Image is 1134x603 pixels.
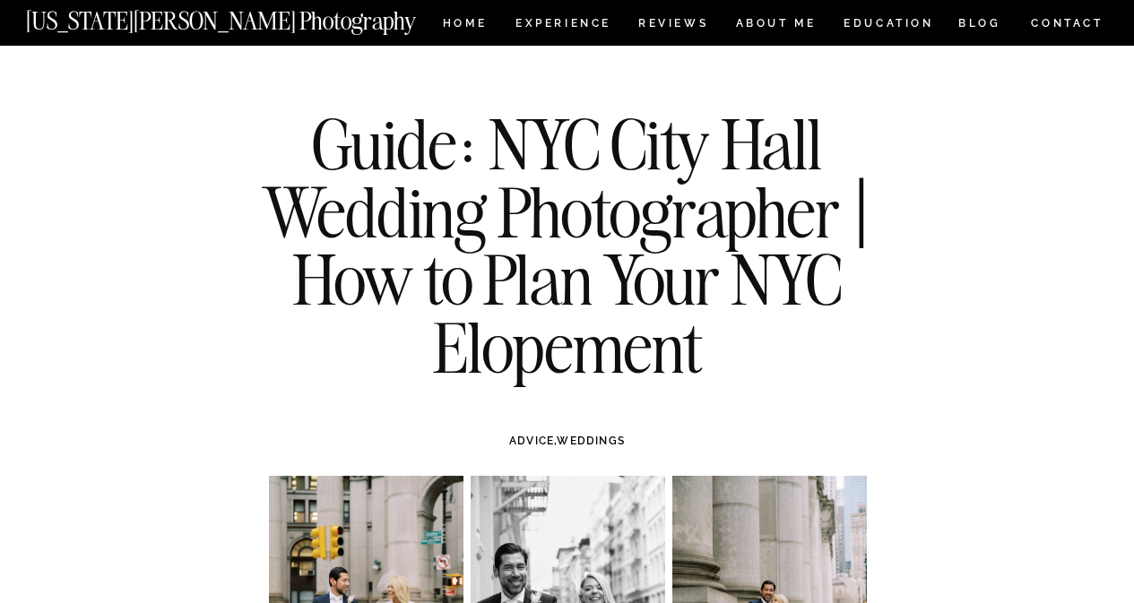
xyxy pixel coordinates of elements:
a: Experience [515,18,610,33]
a: [US_STATE][PERSON_NAME] Photography [26,9,476,24]
a: ABOUT ME [735,18,817,33]
a: CONTACT [1030,13,1104,33]
a: BLOG [958,18,1001,33]
h1: Guide: NYC City Hall Wedding Photographer | How to Plan Your NYC Elopement [242,110,893,381]
a: REVIEWS [638,18,706,33]
a: WEDDINGS [557,435,625,447]
h3: , [307,433,828,449]
a: EDUCATION [842,18,936,33]
a: HOME [439,18,490,33]
a: ADVICE [509,435,554,447]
